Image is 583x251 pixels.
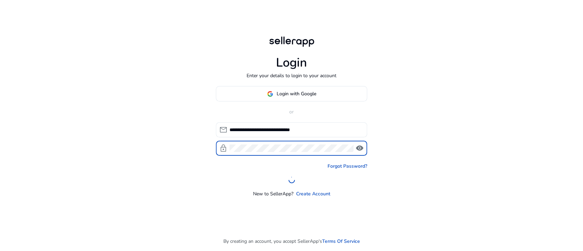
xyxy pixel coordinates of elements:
button: Login with Google [216,86,367,101]
p: Enter your details to login to your account [247,72,336,79]
img: google-logo.svg [267,91,273,97]
a: Create Account [296,190,330,197]
span: lock [219,144,227,152]
span: visibility [356,144,364,152]
h1: Login [276,55,307,70]
p: or [216,108,367,115]
a: Terms Of Service [322,238,360,245]
a: Forgot Password? [328,163,367,170]
p: New to SellerApp? [253,190,293,197]
span: Login with Google [277,90,316,97]
span: mail [219,126,227,134]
